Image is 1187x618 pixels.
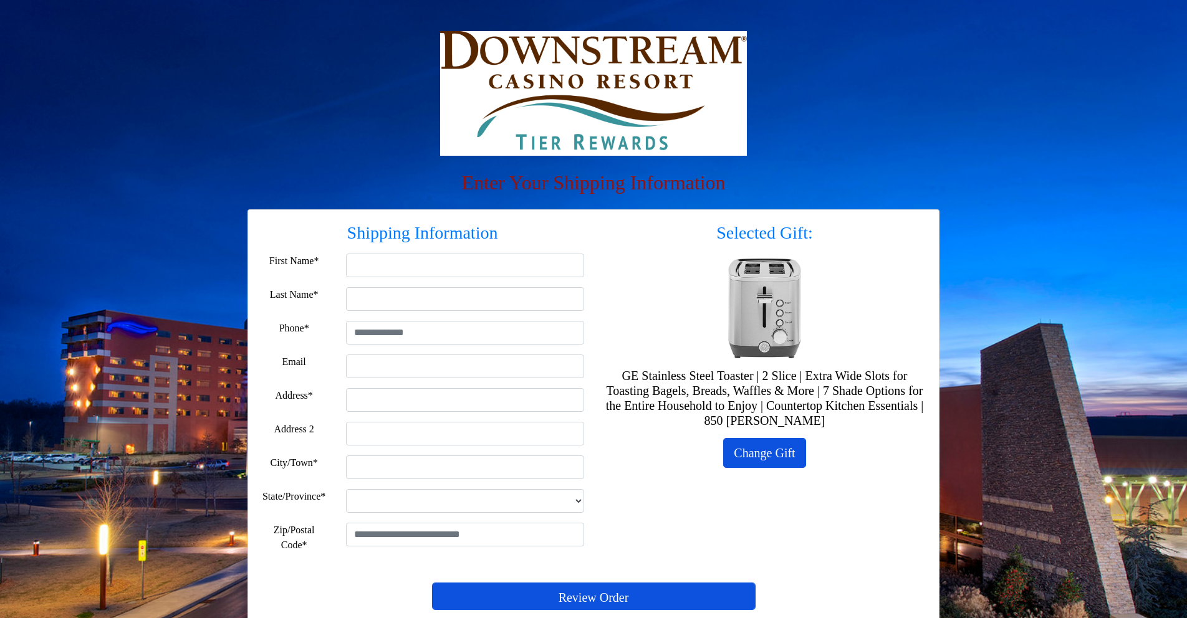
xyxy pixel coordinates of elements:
[274,422,314,437] label: Address 2
[432,582,756,610] button: Review Order
[275,388,312,403] label: Address*
[440,31,746,156] img: Logo
[262,489,325,504] label: State/Province*
[603,368,926,428] h5: GE Stainless Steel Toaster | 2 Slice | Extra Wide Slots for Toasting Bagels, Breads, Waffles & Mo...
[247,171,940,194] h2: Enter Your Shipping Information
[270,287,319,302] label: Last Name*
[261,222,584,244] h3: Shipping Information
[282,354,306,369] label: Email
[269,254,319,269] label: First Name*
[279,321,309,336] label: Phone*
[723,438,805,468] a: Change Gift
[715,259,815,358] img: GE Stainless Steel Toaster | 2 Slice | Extra Wide Slots for Toasting Bagels, Breads, Waffles & Mo...
[261,523,327,553] label: Zip/Postal Code*
[603,222,926,244] h3: Selected Gift:
[271,455,318,470] label: City/Town*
